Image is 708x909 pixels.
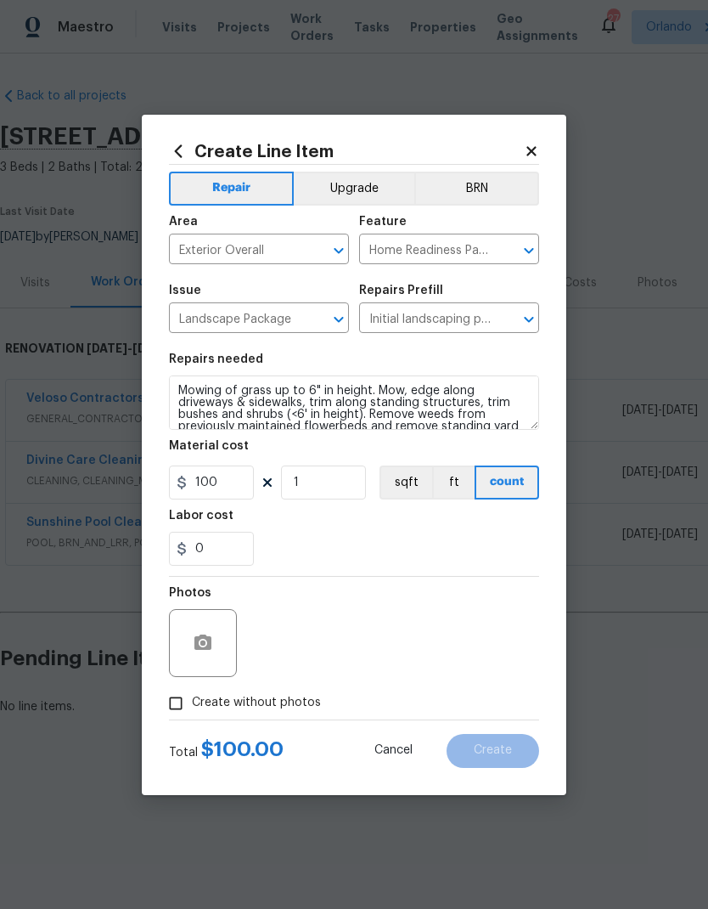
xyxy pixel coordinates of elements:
[294,172,415,206] button: Upgrade
[517,239,541,263] button: Open
[169,285,201,296] h5: Issue
[169,440,249,452] h5: Material cost
[169,587,211,599] h5: Photos
[414,172,539,206] button: BRN
[169,510,233,522] h5: Labor cost
[169,375,539,430] textarea: Mowing of grass up to 6" in height. Mow, edge along driveways & sidewalks, trim along standing st...
[447,734,539,768] button: Create
[359,216,407,228] h5: Feature
[347,734,440,768] button: Cancel
[432,466,475,500] button: ft
[475,466,539,500] button: count
[379,466,432,500] button: sqft
[374,744,413,757] span: Cancel
[474,744,512,757] span: Create
[327,239,351,263] button: Open
[517,308,541,331] button: Open
[192,694,321,712] span: Create without photos
[169,353,263,365] h5: Repairs needed
[359,285,443,296] h5: Repairs Prefill
[201,739,284,759] span: $ 100.00
[169,142,524,161] h2: Create Line Item
[169,741,284,761] div: Total
[169,172,294,206] button: Repair
[169,216,198,228] h5: Area
[327,308,351,331] button: Open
